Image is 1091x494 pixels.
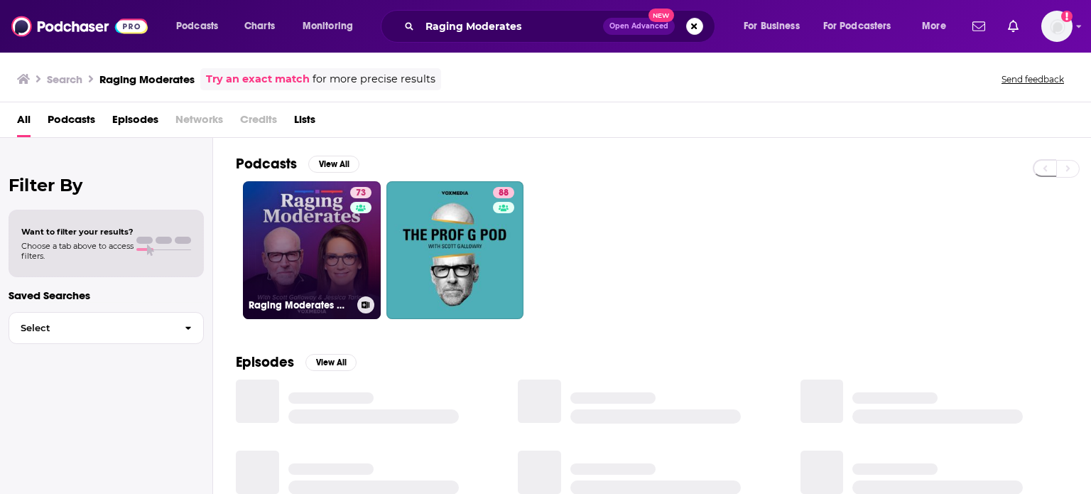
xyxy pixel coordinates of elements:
a: Show notifications dropdown [967,14,991,38]
button: open menu [293,15,371,38]
h3: Search [47,73,82,86]
span: Choose a tab above to access filters. [21,241,134,261]
button: open menu [912,15,964,38]
img: Podchaser - Follow, Share and Rate Podcasts [11,13,148,40]
h2: Episodes [236,353,294,371]
a: Episodes [112,108,158,137]
span: Select [9,323,173,333]
h2: Filter By [9,175,204,195]
button: Select [9,312,204,344]
button: open menu [734,15,818,38]
a: Show notifications dropdown [1002,14,1024,38]
span: Open Advanced [609,23,668,30]
a: 88 [386,181,524,319]
a: Charts [235,15,283,38]
a: Lists [294,108,315,137]
p: Saved Searches [9,289,204,302]
a: 73Raging Moderates with [PERSON_NAME] and [PERSON_NAME] [243,181,381,319]
span: Logged in as dmessina [1041,11,1073,42]
a: 88 [493,187,514,198]
button: View All [305,354,357,371]
button: Show profile menu [1041,11,1073,42]
button: Send feedback [997,73,1068,85]
h3: Raging Moderates with [PERSON_NAME] and [PERSON_NAME] [249,299,352,311]
h3: Raging Moderates [99,73,195,86]
a: PodcastsView All [236,155,359,173]
span: New [648,9,674,22]
span: 88 [499,186,509,200]
span: for more precise results [313,71,435,87]
span: 73 [356,186,366,200]
div: Search podcasts, credits, & more... [394,10,729,43]
button: open menu [166,15,237,38]
span: Want to filter your results? [21,227,134,237]
button: open menu [814,15,912,38]
h2: Podcasts [236,155,297,173]
a: Podcasts [48,108,95,137]
span: Charts [244,16,275,36]
svg: Add a profile image [1061,11,1073,22]
span: Monitoring [303,16,353,36]
span: For Podcasters [823,16,891,36]
span: More [922,16,946,36]
span: Networks [175,108,223,137]
span: Podcasts [176,16,218,36]
span: For Business [744,16,800,36]
span: Credits [240,108,277,137]
a: All [17,108,31,137]
a: Try an exact match [206,71,310,87]
button: View All [308,156,359,173]
a: 73 [350,187,371,198]
a: EpisodesView All [236,353,357,371]
input: Search podcasts, credits, & more... [420,15,603,38]
img: User Profile [1041,11,1073,42]
button: Open AdvancedNew [603,18,675,35]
